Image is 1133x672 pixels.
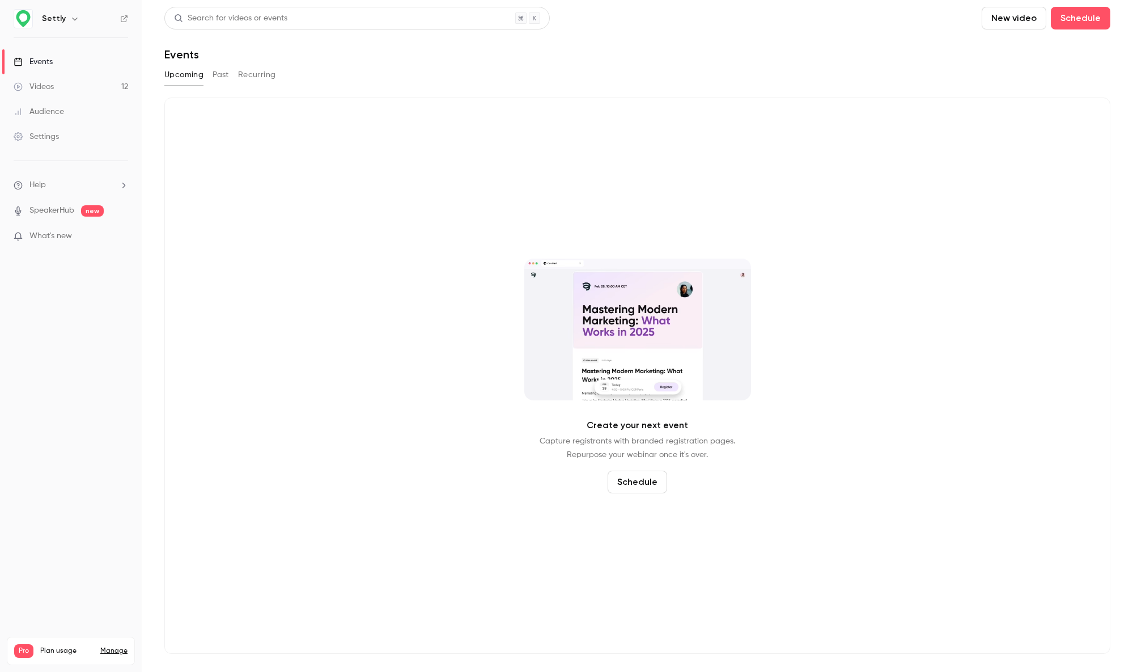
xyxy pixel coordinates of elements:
[587,419,688,432] p: Create your next event
[1051,7,1110,29] button: Schedule
[100,646,128,656] a: Manage
[982,7,1046,29] button: New video
[40,646,94,656] span: Plan usage
[14,56,53,67] div: Events
[29,230,72,242] span: What's new
[14,10,32,28] img: Settly
[14,81,54,92] div: Videos
[29,179,46,191] span: Help
[14,644,33,658] span: Pro
[213,66,229,84] button: Past
[238,66,276,84] button: Recurring
[81,205,104,217] span: new
[164,48,199,61] h1: Events
[29,205,74,217] a: SpeakerHub
[14,179,128,191] li: help-dropdown-opener
[42,13,66,24] h6: Settly
[174,12,287,24] div: Search for videos or events
[164,66,203,84] button: Upcoming
[608,471,667,493] button: Schedule
[14,106,64,117] div: Audience
[540,434,735,462] p: Capture registrants with branded registration pages. Repurpose your webinar once it's over.
[14,131,59,142] div: Settings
